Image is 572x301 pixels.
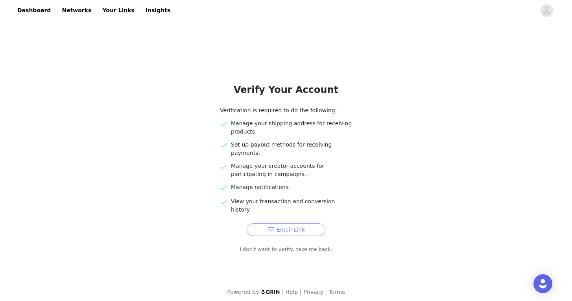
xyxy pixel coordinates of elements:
[300,289,302,295] span: |
[303,289,323,295] a: Privacy
[231,162,352,178] p: Manage your creator accounts for participating in campaigns.
[240,245,332,253] a: I don't want to verify, take me back.
[328,289,345,295] a: Terms
[98,2,139,19] a: Your Links
[13,2,55,19] a: Dashboard
[282,289,284,295] span: |
[231,141,352,157] p: Set up payout methods for receiving payments.
[231,183,352,191] p: Manage notifications.
[261,289,280,294] img: logo
[227,289,259,295] span: Powered by
[231,197,352,214] p: View your transaction and conversion history.
[533,274,552,293] div: Open Intercom Messenger
[543,4,550,17] div: avatar
[325,289,327,295] span: |
[141,2,175,19] a: Insights
[220,106,352,115] p: Verification is required to do the following:
[231,119,352,136] p: Manage your shipping address for receiving products.
[286,289,298,295] a: Help
[201,83,371,97] h1: Verify Your Account
[57,2,96,19] a: Networks
[247,223,325,236] button: Email Link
